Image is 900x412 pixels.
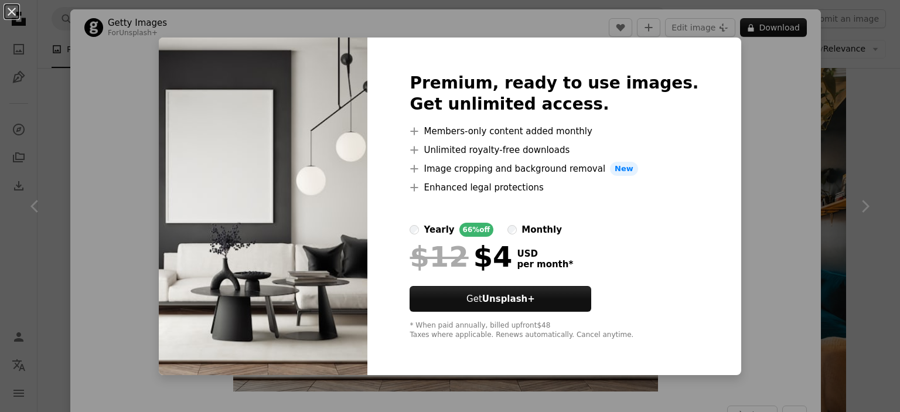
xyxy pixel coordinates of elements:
li: Unlimited royalty-free downloads [410,143,698,157]
input: yearly66%off [410,225,419,234]
div: 66% off [459,223,494,237]
li: Image cropping and background removal [410,162,698,176]
strong: Unsplash+ [482,294,535,304]
h2: Premium, ready to use images. Get unlimited access. [410,73,698,115]
span: $12 [410,241,468,272]
span: New [610,162,638,176]
li: Enhanced legal protections [410,181,698,195]
span: per month * [517,259,573,270]
img: premium_photo-1725408023149-e9235667309b [159,38,367,375]
div: yearly [424,223,454,237]
li: Members-only content added monthly [410,124,698,138]
button: GetUnsplash+ [410,286,591,312]
span: USD [517,248,573,259]
div: $4 [410,241,512,272]
div: monthly [521,223,562,237]
input: monthly [507,225,517,234]
div: * When paid annually, billed upfront $48 Taxes where applicable. Renews automatically. Cancel any... [410,321,698,340]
